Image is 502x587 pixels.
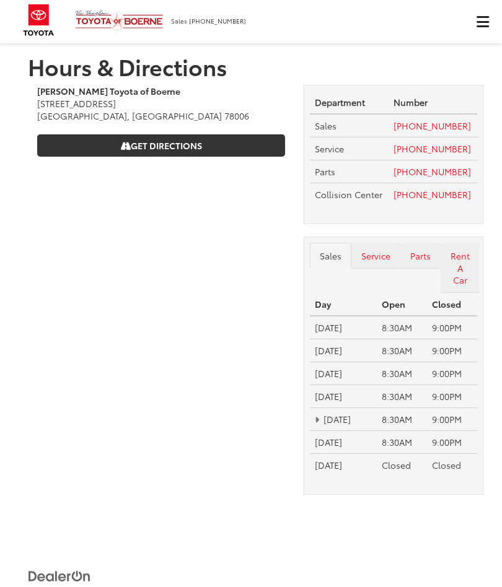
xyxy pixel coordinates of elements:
[310,362,377,385] td: [DATE]
[400,243,441,269] a: Parts
[37,85,180,97] b: [PERSON_NAME] Toyota of Boerne
[75,9,164,31] img: Vic Vaughan Toyota of Boerne
[427,316,477,339] td: 9:00PM
[432,298,461,310] strong: Closed
[28,54,474,79] h1: Hours & Directions
[377,362,427,385] td: 8:30AM
[389,91,477,114] th: Number
[394,120,471,132] a: [PHONE_NUMBER]
[427,362,477,385] td: 9:00PM
[310,385,377,408] td: [DATE]
[427,454,477,476] td: Closed
[377,431,427,454] td: 8:30AM
[315,188,382,201] span: Collision Center
[189,16,246,25] span: [PHONE_NUMBER]
[310,316,377,339] td: [DATE]
[427,339,477,362] td: 9:00PM
[377,316,427,339] td: 8:30AM
[310,454,377,476] td: [DATE]
[28,568,91,581] a: DealerOn
[37,166,285,488] iframe: Google Map
[310,243,351,269] a: Sales
[28,570,91,583] img: DealerOn
[37,134,285,157] a: Get Directions on Google Maps
[394,142,471,155] a: [PHONE_NUMBER]
[310,339,377,362] td: [DATE]
[37,97,116,110] span: [STREET_ADDRESS]
[394,188,471,201] a: [PHONE_NUMBER]
[382,298,405,310] strong: Open
[37,110,249,122] span: [GEOGRAPHIC_DATA], [GEOGRAPHIC_DATA] 78006
[394,165,471,178] a: [PHONE_NUMBER]
[377,385,427,408] td: 8:30AM
[315,165,335,178] span: Parts
[377,339,427,362] td: 8:30AM
[310,431,377,454] td: [DATE]
[377,408,427,431] td: 8:30AM
[441,243,480,293] a: Rent A Car
[315,298,331,310] strong: Day
[315,142,344,155] span: Service
[315,120,337,132] span: Sales
[310,408,377,431] td: [DATE]
[351,243,400,269] a: Service
[171,16,187,25] span: Sales
[427,385,477,408] td: 9:00PM
[427,408,477,431] td: 9:00PM
[377,454,427,476] td: Closed
[427,431,477,454] td: 9:00PM
[310,91,389,114] th: Department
